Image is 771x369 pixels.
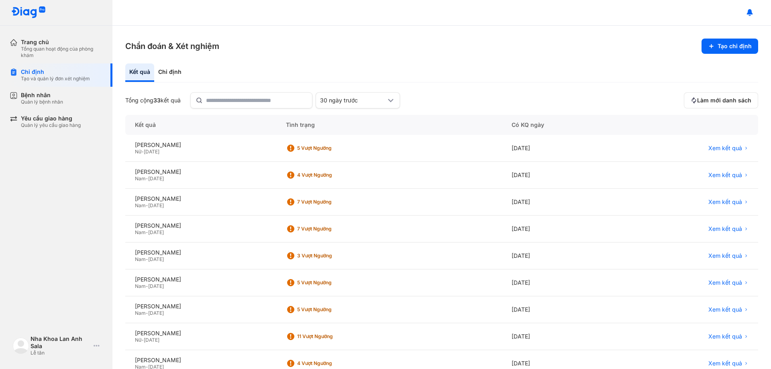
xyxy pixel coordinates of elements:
span: Xem kết quả [708,360,742,367]
span: - [146,229,148,235]
div: Có KQ ngày [502,115,621,135]
span: Làm mới danh sách [697,97,751,104]
span: Nam [135,310,146,316]
span: Nam [135,256,146,262]
span: Nữ [135,337,141,343]
span: [DATE] [148,256,164,262]
button: Tạo chỉ định [702,39,758,54]
div: [DATE] [502,323,621,350]
span: Nam [135,175,146,181]
span: Nam [135,202,146,208]
div: 5 Vượt ngưỡng [297,306,361,313]
div: Kết quả [125,63,154,82]
span: - [146,310,148,316]
div: Kết quả [125,115,276,135]
img: logo [13,338,29,354]
span: Xem kết quả [708,145,742,152]
div: Quản lý bệnh nhân [21,99,63,105]
span: [DATE] [148,175,164,181]
div: Bệnh nhân [21,92,63,99]
span: Xem kết quả [708,198,742,206]
span: Xem kết quả [708,171,742,179]
div: [DATE] [502,189,621,216]
div: [PERSON_NAME] [135,276,267,283]
span: [DATE] [148,310,164,316]
span: - [146,256,148,262]
button: Làm mới danh sách [684,92,758,108]
div: Yêu cầu giao hàng [21,115,81,122]
div: [PERSON_NAME] [135,222,267,229]
span: Xem kết quả [708,306,742,313]
div: [DATE] [502,216,621,243]
div: [PERSON_NAME] [135,357,267,364]
span: [DATE] [144,149,159,155]
span: Nam [135,283,146,289]
span: Nam [135,229,146,235]
span: - [146,283,148,289]
div: 4 Vượt ngưỡng [297,172,361,178]
div: Lễ tân [31,350,90,356]
div: [PERSON_NAME] [135,249,267,256]
div: [PERSON_NAME] [135,141,267,149]
div: [PERSON_NAME] [135,195,267,202]
div: [DATE] [502,135,621,162]
div: [PERSON_NAME] [135,303,267,310]
span: [DATE] [148,202,164,208]
div: Tình trạng [276,115,502,135]
div: [DATE] [502,296,621,323]
img: logo [11,6,46,19]
div: Nha Khoa Lan Anh Sala [31,335,90,350]
div: [DATE] [502,269,621,296]
div: [DATE] [502,162,621,189]
span: [DATE] [144,337,159,343]
div: Tổng quan hoạt động của phòng khám [21,46,103,59]
div: 11 Vượt ngưỡng [297,333,361,340]
span: - [141,149,144,155]
div: Tổng cộng kết quả [125,97,181,104]
div: 3 Vượt ngưỡng [297,253,361,259]
div: 4 Vượt ngưỡng [297,360,361,367]
span: - [146,175,148,181]
div: 30 ngày trước [320,97,386,104]
span: [DATE] [148,229,164,235]
span: Xem kết quả [708,279,742,286]
div: 5 Vượt ngưỡng [297,145,361,151]
div: Trang chủ [21,39,103,46]
span: 33 [153,97,161,104]
div: 5 Vượt ngưỡng [297,279,361,286]
div: Chỉ định [154,63,186,82]
div: 7 Vượt ngưỡng [297,199,361,205]
span: - [146,202,148,208]
span: [DATE] [148,283,164,289]
div: Chỉ định [21,68,90,75]
span: Nữ [135,149,141,155]
div: [PERSON_NAME] [135,168,267,175]
div: Tạo và quản lý đơn xét nghiệm [21,75,90,82]
div: Quản lý yêu cầu giao hàng [21,122,81,128]
span: Xem kết quả [708,252,742,259]
span: - [141,337,144,343]
span: Xem kết quả [708,225,742,232]
div: [PERSON_NAME] [135,330,267,337]
span: Xem kết quả [708,333,742,340]
div: [DATE] [502,243,621,269]
h3: Chẩn đoán & Xét nghiệm [125,41,219,52]
div: 7 Vượt ngưỡng [297,226,361,232]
